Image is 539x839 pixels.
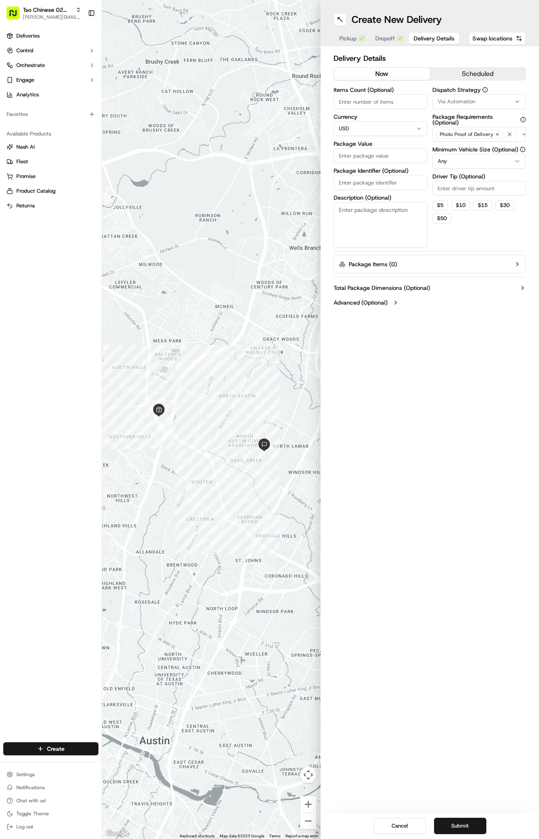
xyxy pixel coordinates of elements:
a: 📗Knowledge Base [5,179,66,194]
button: $50 [432,214,451,223]
a: Analytics [3,88,98,101]
button: Package Items (0) [334,255,526,274]
h2: Delivery Details [334,53,526,64]
span: [PERSON_NAME] [25,127,66,133]
button: now [334,68,430,80]
p: Welcome 👋 [8,33,149,46]
span: Dropoff [375,34,395,42]
button: Zoom in [300,796,316,812]
button: Control [3,44,98,57]
button: Swap locations [469,32,526,45]
button: Package Requirements (Optional) [520,117,526,122]
button: Keyboard shortcuts [180,833,215,839]
button: Create [3,742,98,755]
button: See all [127,105,149,114]
span: • [109,149,112,155]
button: Log out [3,821,98,832]
span: [DATE] [114,149,130,155]
span: Swap locations [472,34,512,42]
span: Map data ©2025 Google [220,834,264,838]
span: Via Automation [438,98,475,105]
label: Package Identifier (Optional) [334,168,428,174]
span: Chat with us! [16,797,46,804]
button: Dispatch Strategy [482,87,488,93]
button: Engage [3,73,98,87]
button: Chat with us! [3,795,98,806]
img: 1736555255976-a54dd68f-1ca7-489b-9aae-adbdc363a1c4 [8,78,23,93]
label: Description (Optional) [334,195,428,200]
button: $30 [495,200,514,210]
span: [DATE] [72,127,89,133]
div: Past conversations [8,106,55,113]
input: Enter driver tip amount [432,181,526,196]
a: Powered byPylon [58,202,99,209]
span: • [68,127,71,133]
button: Fleet [3,155,98,168]
button: Photo Proof of Delivery [432,127,526,142]
img: Nash [8,8,24,24]
button: Product Catalog [3,185,98,198]
input: Enter package value [334,148,428,163]
label: Package Value [334,141,428,147]
span: Toggle Theme [16,810,49,817]
button: Total Package Dimensions (Optional) [334,284,526,292]
button: Tso Chinese 02 Arbor [23,6,72,14]
span: Delivery Details [414,34,454,42]
button: Settings [3,769,98,780]
span: Engage [16,76,34,84]
h1: Create New Delivery [352,13,442,26]
input: Got a question? Start typing here... [21,53,147,61]
span: Pickup [339,34,356,42]
a: Open this area in Google Maps (opens a new window) [104,828,131,839]
span: Notifications [16,784,45,791]
button: $10 [451,200,470,210]
div: 📗 [8,183,15,190]
span: Promise [16,173,36,180]
label: Driver Tip (Optional) [432,174,526,179]
button: $15 [473,200,492,210]
label: Advanced (Optional) [334,298,388,307]
a: Nash AI [7,143,95,151]
span: Deliveries [16,32,40,40]
button: Minimum Vehicle Size (Optional) [520,147,526,152]
div: 💻 [69,183,76,190]
span: Log out [16,823,33,830]
button: [PERSON_NAME][EMAIL_ADDRESS][DOMAIN_NAME] [23,14,81,20]
button: Promise [3,170,98,183]
button: Via Automation [432,94,526,109]
button: Notifications [3,782,98,793]
button: Start new chat [139,80,149,90]
a: 💻API Documentation [66,179,134,194]
a: Returns [7,202,95,209]
img: Charles Folsom [8,119,21,132]
span: Knowledge Base [16,182,62,191]
button: Returns [3,199,98,212]
a: Terms (opens in new tab) [269,834,281,838]
button: Submit [434,818,486,834]
label: Total Package Dimensions (Optional) [334,284,430,292]
button: Toggle Theme [3,808,98,819]
a: Deliveries [3,29,98,42]
a: Fleet [7,158,95,165]
span: Nash AI [16,143,35,151]
label: Package Requirements (Optional) [432,114,526,125]
button: Orchestrate [3,59,98,72]
label: Minimum Vehicle Size (Optional) [432,147,526,152]
a: Promise [7,173,95,180]
span: Create [47,745,65,753]
a: Product Catalog [7,187,95,195]
span: Product Catalog [16,187,56,195]
button: $5 [432,200,448,210]
img: Google [104,828,131,839]
img: 1736555255976-a54dd68f-1ca7-489b-9aae-adbdc363a1c4 [16,127,23,134]
span: Pylon [81,203,99,209]
button: Advanced (Optional) [334,298,526,307]
span: Fleet [16,158,28,165]
span: API Documentation [77,182,131,191]
span: Photo Proof of Delivery [440,131,493,138]
input: Enter package identifier [334,175,428,190]
label: Package Items ( 0 ) [349,260,397,268]
button: Tso Chinese 02 Arbor[PERSON_NAME][EMAIL_ADDRESS][DOMAIN_NAME] [3,3,85,23]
